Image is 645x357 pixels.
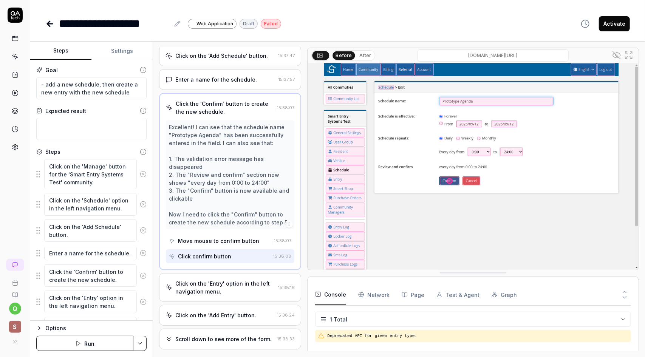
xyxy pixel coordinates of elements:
[166,249,294,263] button: Click confirm button15:38:08
[178,237,259,245] div: Move mouse to confirm button
[166,234,294,248] button: Move mouse to confirm button15:38:07
[36,264,147,287] div: Suggestions
[137,268,150,283] button: Remove step
[277,312,295,318] time: 15:38:24
[6,259,24,271] a: New conversation
[358,284,390,305] button: Network
[91,42,153,60] button: Settings
[278,53,295,58] time: 15:37:47
[273,253,291,259] time: 15:38:08
[436,284,479,305] button: Test & Agent
[278,77,295,82] time: 15:37:57
[315,284,346,305] button: Console
[178,252,231,260] div: Click confirm button
[36,324,147,333] button: Options
[137,223,150,238] button: Remove step
[175,280,275,295] div: Click on the 'Entry' option in the left navigation menu.
[356,51,374,60] button: After
[137,246,150,261] button: Remove step
[30,42,91,60] button: Steps
[9,303,21,315] button: q
[36,219,147,242] div: Suggestions
[36,245,147,261] div: Suggestions
[45,107,86,115] div: Expected result
[277,105,294,110] time: 15:38:07
[169,123,291,226] div: Excellent! I can see that the schedule name "Prototype Agenda" has been successfully entered in t...
[402,284,424,305] button: Page
[175,76,257,83] div: Enter a name for the schedule.
[175,311,256,319] div: Click on the 'Add Entry' button.
[36,317,147,340] div: Suggestions
[137,197,150,212] button: Remove step
[45,66,58,74] div: Goal
[188,19,237,29] a: Web Application
[240,19,258,29] div: Draft
[492,284,517,305] button: Graph
[576,16,594,31] button: View version history
[175,335,272,343] div: Scroll down to see more of the form.
[274,238,291,243] time: 15:38:07
[3,315,27,334] button: S
[36,290,147,313] div: Suggestions
[36,336,133,351] button: Run
[277,336,295,342] time: 15:38:33
[36,159,147,190] div: Suggestions
[327,333,628,339] pre: Deprecated API for given entry type.
[623,49,635,61] button: Open in full screen
[308,63,639,270] img: Screenshot
[176,100,274,116] div: Click the 'Confirm' button to create the new schedule.
[599,16,630,31] button: Activate
[333,51,355,59] button: Before
[278,285,295,290] time: 15:38:16
[137,294,150,309] button: Remove step
[3,274,27,286] a: Book a call with us
[36,193,147,216] div: Suggestions
[3,286,27,298] a: Documentation
[611,49,623,61] button: Show all interative elements
[45,148,60,156] div: Steps
[45,324,147,333] div: Options
[175,52,268,60] div: Click on the 'Add Schedule' button.
[137,167,150,182] button: Remove step
[261,19,281,29] div: Failed
[196,20,233,27] span: Web Application
[9,321,21,333] span: S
